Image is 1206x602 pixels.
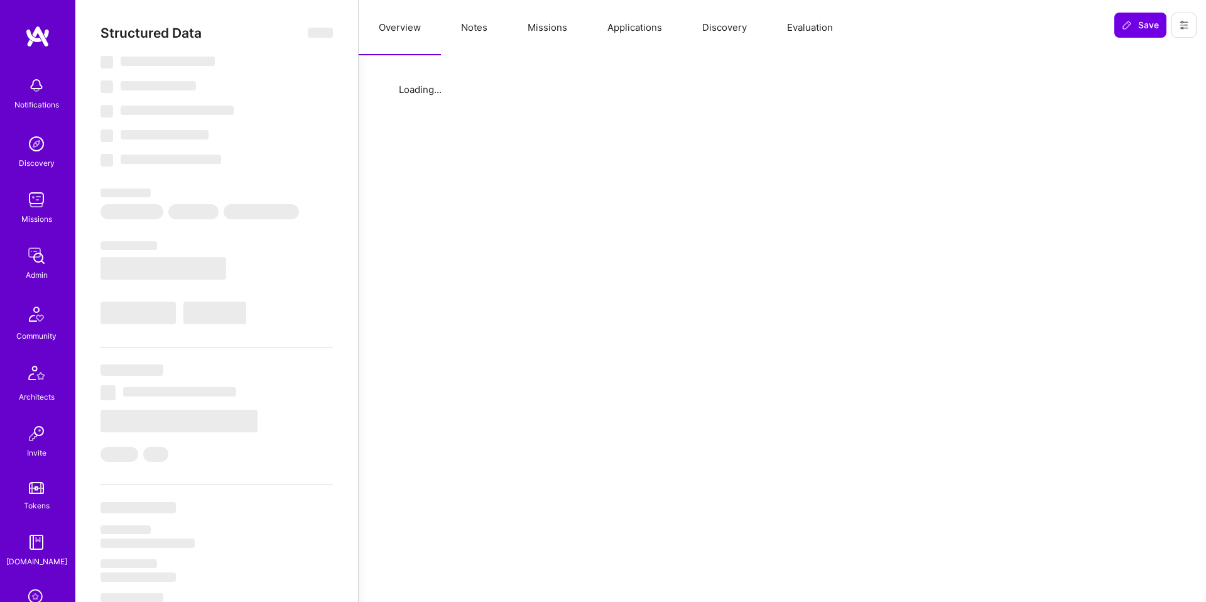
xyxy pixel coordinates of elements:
[6,555,67,568] div: [DOMAIN_NAME]
[100,410,258,432] span: ‌
[21,360,52,390] img: Architects
[24,73,49,98] img: bell
[14,98,59,111] div: Notifications
[1122,19,1159,31] span: Save
[121,57,215,66] span: ‌
[1114,13,1166,38] button: Save
[123,387,236,397] span: ‌
[100,572,176,582] span: ‌
[100,302,176,324] span: ‌
[29,482,44,494] img: tokens
[100,593,163,602] span: ‌
[24,530,49,555] img: guide book
[21,299,52,329] img: Community
[24,499,50,512] div: Tokens
[24,187,49,212] img: teamwork
[24,421,49,446] img: Invite
[100,364,163,376] span: ‌
[100,502,176,513] span: ‌
[100,539,195,548] span: ‌
[100,241,157,250] span: ‌
[143,447,168,462] span: ‌
[168,204,219,219] span: ‌
[399,83,1166,96] div: Loading...
[224,204,299,219] span: ‌
[27,446,46,459] div: Invite
[100,154,113,167] span: ‌
[25,25,50,48] img: logo
[24,131,49,156] img: discovery
[308,28,333,38] span: ‌
[121,106,234,115] span: ‌
[100,525,151,534] span: ‌
[100,25,202,41] span: Structured Data
[100,559,157,568] span: ‌
[121,155,221,164] span: ‌
[100,204,163,219] span: ‌
[26,268,48,282] div: Admin
[121,81,196,90] span: ‌
[100,105,113,118] span: ‌
[183,302,246,324] span: ‌
[100,129,113,142] span: ‌
[100,385,116,400] span: ‌
[100,56,113,68] span: ‌
[19,156,55,170] div: Discovery
[100,189,151,197] span: ‌
[19,390,55,403] div: Architects
[21,212,52,226] div: Missions
[100,447,138,462] span: ‌
[24,243,49,268] img: admin teamwork
[121,130,209,140] span: ‌
[100,80,113,93] span: ‌
[100,257,226,280] span: ‌
[16,329,57,342] div: Community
